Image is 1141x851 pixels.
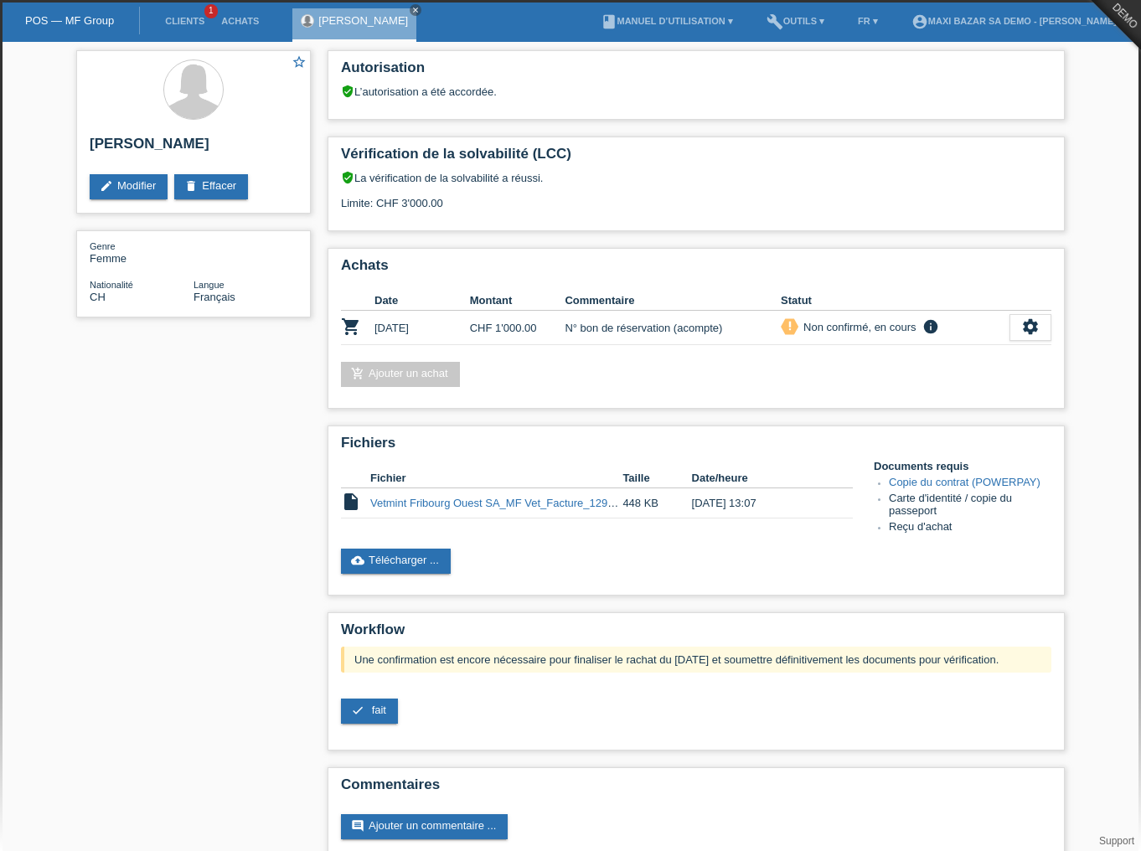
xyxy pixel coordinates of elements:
i: cloud_upload [351,554,364,567]
a: add_shopping_cartAjouter un achat [341,362,460,387]
td: N° bon de réservation (acompte) [565,311,781,345]
th: Statut [781,291,1009,311]
div: Femme [90,240,194,265]
i: build [767,13,783,30]
h2: Workflow [341,621,1051,647]
i: settings [1021,317,1040,336]
div: La vérification de la solvabilité a réussi. Limite: CHF 3'000.00 [341,171,1051,222]
a: Achats [213,16,267,26]
span: Langue [194,280,225,290]
td: 448 KB [622,488,691,518]
div: L’autorisation a été accordée. [341,85,1051,98]
a: cloud_uploadTélécharger ... [341,549,451,574]
a: editModifier [90,174,168,199]
i: comment [351,819,364,833]
a: commentAjouter un commentaire ... [341,814,508,839]
th: Commentaire [565,291,781,311]
h2: Vérification de la solvabilité (LCC) [341,146,1051,171]
a: Vetmint Fribourg Ouest SA_MF Vet_Facture_129770225.pdf [370,497,662,509]
a: bookManuel d’utilisation ▾ [592,16,741,26]
i: verified_user [341,171,354,184]
td: [DATE] 13:07 [692,488,829,518]
span: Nationalité [90,280,133,290]
i: POSP00026024 [341,317,361,337]
a: buildOutils ▾ [758,16,833,26]
a: Clients [157,16,213,26]
td: [DATE] [374,311,470,345]
a: POS — MF Group [25,14,114,27]
th: Fichier [370,468,622,488]
span: 1 [204,4,218,18]
i: edit [100,179,113,193]
th: Date [374,291,470,311]
h2: Commentaires [341,776,1051,802]
a: check fait [341,699,398,724]
li: Reçu d'achat [889,520,1051,536]
i: delete [184,179,198,193]
th: Taille [622,468,691,488]
h4: Documents requis [874,460,1051,472]
i: check [351,704,364,717]
i: info [921,318,941,335]
th: Date/heure [692,468,829,488]
h2: Autorisation [341,59,1051,85]
i: star_border [292,54,307,70]
div: Non confirmé, en cours [798,318,916,336]
td: CHF 1'000.00 [470,311,565,345]
a: FR ▾ [849,16,886,26]
span: fait [372,704,386,716]
h2: [PERSON_NAME] [90,136,297,161]
li: Carte d'identité / copie du passeport [889,492,1051,520]
span: Genre [90,241,116,251]
i: close [411,6,420,14]
span: Français [194,291,235,303]
div: Une confirmation est encore nécessaire pour finaliser le rachat du [DATE] et soumettre définitive... [341,647,1051,673]
a: deleteEffacer [174,174,248,199]
i: add_shopping_cart [351,367,364,380]
a: Support [1099,835,1134,847]
a: star_border [292,54,307,72]
i: insert_drive_file [341,492,361,512]
a: [PERSON_NAME] [318,14,408,27]
i: priority_high [784,320,796,332]
span: Suisse [90,291,106,303]
a: close [410,4,421,16]
h2: Achats [341,257,1051,282]
a: account_circleMAXI BAZAR SA Demo - [PERSON_NAME] ▾ [903,16,1133,26]
a: Copie du contrat (POWERPAY) [889,476,1040,488]
h2: Fichiers [341,435,1051,460]
i: verified_user [341,85,354,98]
th: Montant [470,291,565,311]
i: account_circle [911,13,928,30]
i: book [601,13,617,30]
